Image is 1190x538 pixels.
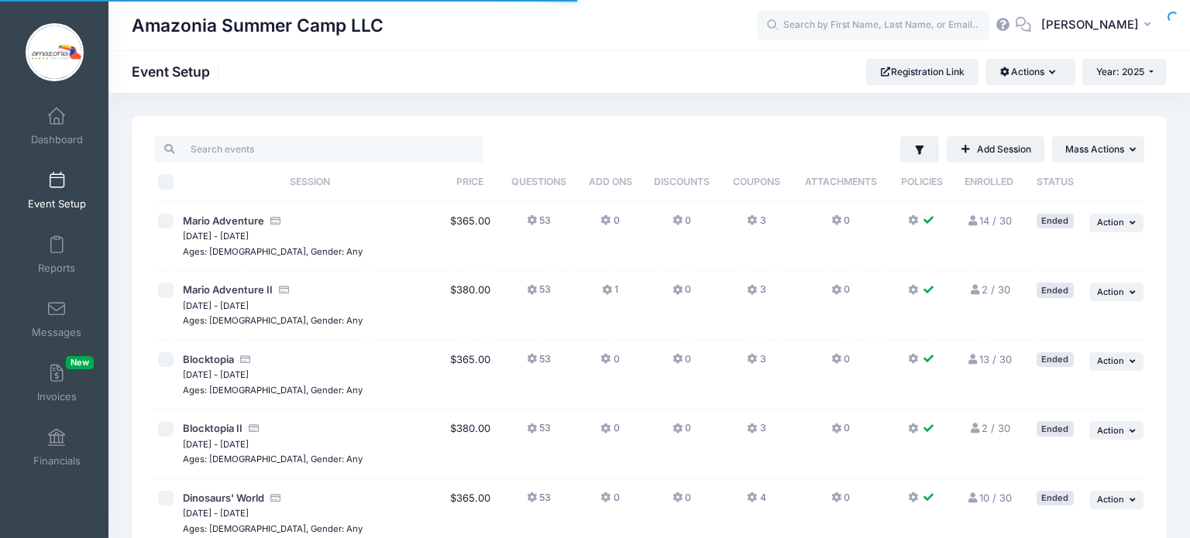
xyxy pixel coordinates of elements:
[1089,352,1144,371] button: Action
[183,300,249,311] small: [DATE] - [DATE]
[1037,421,1074,436] div: Ended
[1089,491,1144,509] button: Action
[600,214,619,236] button: 0
[183,369,249,380] small: [DATE] - [DATE]
[947,136,1044,163] a: Add Session
[499,163,578,202] th: Questions
[968,283,1009,296] a: 2 / 30
[600,352,619,375] button: 0
[247,423,260,433] i: Accepting Credit Card Payments
[38,262,75,275] span: Reports
[1097,217,1124,228] span: Action
[1037,352,1074,367] div: Ended
[1097,286,1124,297] span: Action
[20,420,94,475] a: Financials
[967,492,1012,504] a: 10 / 30
[527,283,551,305] button: 53
[985,59,1075,85] button: Actions
[20,228,94,282] a: Reports
[132,63,223,80] h1: Event Setup
[1052,136,1144,163] button: Mass Actions
[589,176,632,187] span: Add Ons
[183,231,249,242] small: [DATE] - [DATE]
[654,176,710,187] span: Discounts
[28,197,86,211] span: Event Setup
[747,352,765,375] button: 3
[831,421,850,444] button: 0
[747,421,765,444] button: 3
[20,292,94,346] a: Messages
[578,163,641,202] th: Add Ons
[183,508,249,519] small: [DATE] - [DATE]
[511,176,566,187] span: Questions
[967,214,1012,227] a: 14 / 30
[600,491,619,513] button: 0
[37,390,77,403] span: Invoices
[239,355,251,365] i: Accepting Credit Card Payments
[1041,16,1139,33] span: [PERSON_NAME]
[183,353,234,365] span: Blocktopia
[747,491,765,513] button: 4
[31,133,83,146] span: Dashboard
[891,163,954,202] th: Policies
[20,356,94,410] a: InvoicesNew
[183,454,363,464] small: Ages: [DEMOGRAPHIC_DATA], Gender: Any
[269,493,281,503] i: Accepting Credit Card Payments
[831,491,850,513] button: 0
[831,214,850,236] button: 0
[722,163,791,202] th: Coupons
[642,163,722,202] th: Discounts
[527,491,551,513] button: 53
[26,23,84,81] img: Amazonia Summer Camp LLC
[441,409,500,479] td: $380.00
[672,491,691,513] button: 0
[968,422,1009,434] a: 2 / 30
[672,214,691,236] button: 0
[672,421,691,444] button: 0
[154,136,483,163] input: Search events
[602,283,618,305] button: 1
[132,8,383,43] h1: Amazonia Summer Camp LLC
[1097,494,1124,505] span: Action
[527,352,551,375] button: 53
[1031,8,1167,43] button: [PERSON_NAME]
[1096,66,1144,77] span: Year: 2025
[183,422,242,434] span: Blocktopia II
[179,163,441,202] th: Session
[441,341,500,410] td: $365.00
[441,202,500,272] td: $365.00
[672,283,691,305] button: 0
[967,353,1012,365] a: 13 / 30
[733,176,780,187] span: Coupons
[954,163,1026,202] th: Enrolled
[441,271,500,341] td: $380.00
[277,285,290,295] i: Accepting Credit Card Payments
[1097,355,1124,366] span: Action
[527,214,551,236] button: 53
[831,283,850,305] button: 0
[866,59,978,85] a: Registration Link
[269,216,281,226] i: Accepting Credit Card Payments
[901,176,943,187] span: Policies
[600,421,619,444] button: 0
[1065,143,1124,155] span: Mass Actions
[791,163,890,202] th: Attachments
[831,352,850,375] button: 0
[33,454,81,468] span: Financials
[1082,59,1167,85] button: Year: 2025
[805,176,877,187] span: Attachments
[527,421,551,444] button: 53
[183,523,363,534] small: Ages: [DEMOGRAPHIC_DATA], Gender: Any
[441,163,500,202] th: Price
[1037,491,1074,505] div: Ended
[183,214,264,227] span: Mario Adventure
[1089,283,1144,301] button: Action
[20,163,94,218] a: Event Setup
[20,99,94,153] a: Dashboard
[183,439,249,450] small: [DATE] - [DATE]
[183,385,363,396] small: Ages: [DEMOGRAPHIC_DATA], Gender: Any
[1037,214,1074,228] div: Ended
[1097,425,1124,436] span: Action
[32,326,81,339] span: Messages
[1089,421,1144,440] button: Action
